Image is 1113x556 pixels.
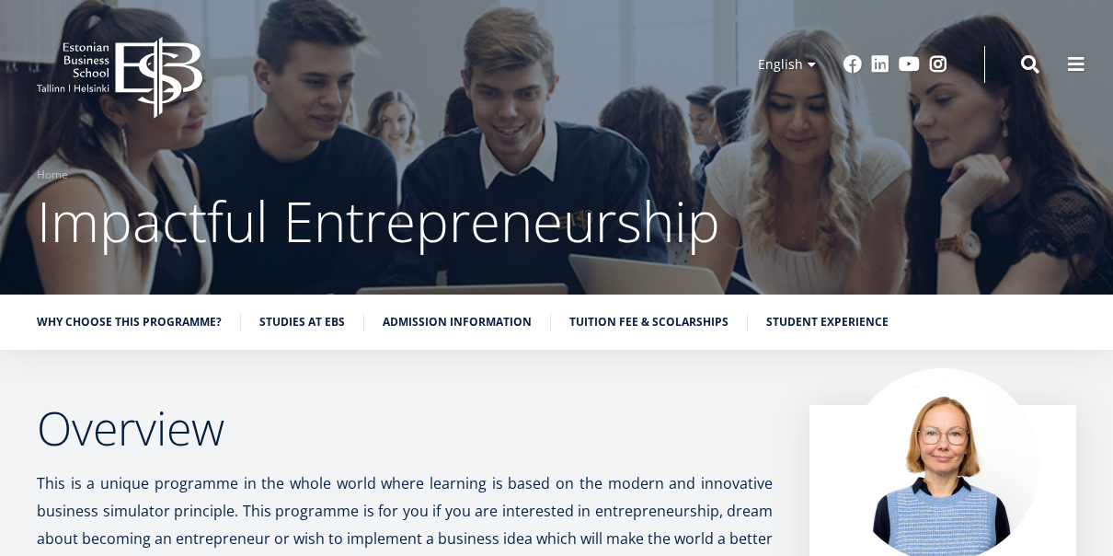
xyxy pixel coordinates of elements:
a: Facebook [843,55,862,74]
a: Studies at EBS [259,313,345,331]
a: Instagram [929,55,947,74]
a: Tuition fee & scolarships [569,313,729,331]
span: Impactful Entrepreneurship [37,183,720,259]
a: Youtube [899,55,920,74]
a: Home [37,166,68,184]
h2: Overview [37,405,773,451]
a: Why choose this programme? [37,313,222,331]
a: Admission information [383,313,532,331]
a: Linkedin [871,55,889,74]
a: Student Experience [766,313,889,331]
